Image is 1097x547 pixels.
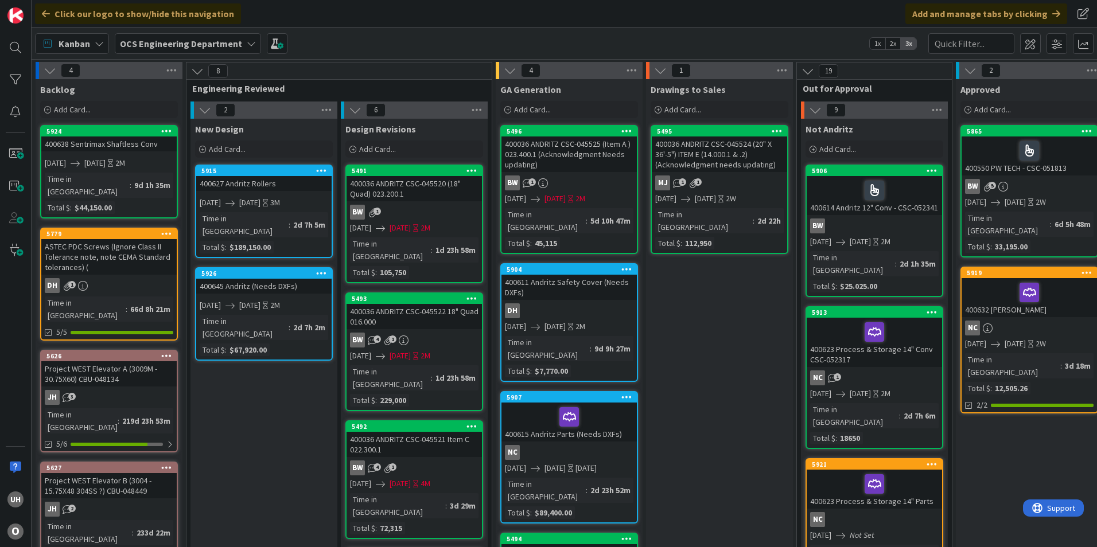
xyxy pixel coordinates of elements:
[905,3,1067,24] div: Add and manage tabs by clicking
[507,535,637,543] div: 5494
[679,178,686,186] span: 1
[41,126,177,151] div: 5924400638 Sentrimax Shaftless Conv
[664,104,701,115] span: Add Card...
[989,182,996,189] span: 5
[359,144,396,154] span: Add Card...
[347,421,482,457] div: 5492400036 ANDRITZ CSC-045521 Item C 022.300.1
[967,269,1097,277] div: 5919
[347,294,482,304] div: 5493
[352,423,482,431] div: 5492
[196,166,332,176] div: 5915
[196,176,332,191] div: 400627 Andritz Rollers
[68,393,76,400] span: 3
[962,321,1097,335] div: NC
[530,506,532,519] span: :
[575,193,585,205] div: 2M
[35,3,241,24] div: Click our logo to show/hide this navigation
[501,303,637,318] div: DH
[421,222,430,234] div: 2M
[652,126,787,172] div: 5495400036 ANDRITZ CSC-045524 (20" X 36'-5") ITEM E (14.000.1 & .2) (Acknowledgment needs updating)
[505,506,530,519] div: Total $
[447,499,479,512] div: 3d 29m
[45,278,60,293] div: DH
[807,459,942,470] div: 5921
[981,64,1001,77] span: 2
[41,463,177,473] div: 5627
[965,196,986,208] span: [DATE]
[819,144,856,154] span: Add Card...
[45,157,66,169] span: [DATE]
[192,83,477,94] span: Engineering Reviewed
[807,470,942,509] div: 400623 Process & Storage 14" Parts
[962,268,1097,278] div: 5919
[201,167,332,175] div: 5915
[807,307,942,367] div: 5913400623 Process & Storage 14" Conv CSC-052317
[881,236,890,248] div: 2M
[812,167,942,175] div: 5906
[390,222,411,234] span: [DATE]
[505,321,526,333] span: [DATE]
[46,230,177,238] div: 5779
[897,257,939,270] div: 2d 1h 35m
[389,335,396,343] span: 1
[505,237,530,249] div: Total $
[375,394,377,407] span: :
[655,237,680,249] div: Total $
[501,392,637,403] div: 5907
[807,166,942,215] div: 5906400614 Andritz 12" Conv - CSC-052341
[200,315,289,340] div: Time in [GEOGRAPHIC_DATA]
[807,512,942,527] div: NC
[807,459,942,509] div: 5921400623 Process & Storage 14" Parts
[505,336,590,361] div: Time in [GEOGRAPHIC_DATA]
[70,201,72,214] span: :
[352,167,482,175] div: 5491
[46,464,177,472] div: 5627
[347,294,482,329] div: 5493400036 ANDRITZ CSC-045522 18" Quad 016.000
[127,303,173,315] div: 66d 8h 21m
[651,125,788,254] a: 5495400036 ANDRITZ CSC-045524 (20" X 36'-5") ITEM E (14.000.1 & .2) (Acknowledgment needs updatin...
[41,351,177,361] div: 5626
[347,460,482,475] div: BW
[501,275,637,300] div: 400611 Andritz Safety Cover (Needs DXFs)
[500,263,638,382] a: 5904400611 Andritz Safety Cover (Needs DXFs)DH[DATE][DATE]2MTime in [GEOGRAPHIC_DATA]:9d 9h 27mTo...
[132,526,134,539] span: :
[885,38,901,49] span: 2x
[870,38,885,49] span: 1x
[375,522,377,534] span: :
[196,268,332,279] div: 5926
[586,484,588,497] span: :
[810,218,825,233] div: BW
[350,237,431,263] div: Time in [GEOGRAPHIC_DATA]
[575,462,597,474] div: [DATE]
[347,166,482,176] div: 5491
[374,208,381,215] span: 1
[588,484,633,497] div: 2d 23h 52m
[592,342,633,355] div: 9d 9h 27m
[119,415,173,427] div: 219d 23h 53m
[115,157,125,169] div: 2M
[390,350,411,362] span: [DATE]
[837,432,863,444] div: 18650
[962,126,1097,175] div: 5865400550 PW TECH - CSC-051813
[507,265,637,273] div: 5904
[990,240,992,253] span: :
[977,399,987,411] span: 2/2
[375,266,377,279] span: :
[501,534,637,544] div: 5494
[347,166,482,201] div: 5491400036 ANDRITZ CSC-045520 (18" Quad) 023.200.1
[350,394,375,407] div: Total $
[652,136,787,172] div: 400036 ANDRITZ CSC-045524 (20" X 36'-5") ITEM E (14.000.1 & .2) (Acknowledgment needs updating)
[200,299,221,311] span: [DATE]
[812,308,942,317] div: 5913
[345,292,483,411] a: 5493400036 ANDRITZ CSC-045522 18" Quad 016.000BW[DATE][DATE]2MTime in [GEOGRAPHIC_DATA]:1d 23h 58...
[837,280,880,292] div: $25.025.00
[807,318,942,367] div: 400623 Process & Storage 14" Conv CSC-052317
[819,64,838,78] span: 19
[345,165,483,283] a: 5491400036 ANDRITZ CSC-045520 (18" Quad) 023.200.1BW[DATE][DATE]2MTime in [GEOGRAPHIC_DATA]:1d 23...
[965,240,990,253] div: Total $
[974,104,1011,115] span: Add Card...
[501,264,637,300] div: 5904400611 Andritz Safety Cover (Needs DXFs)
[290,321,328,334] div: 2d 7h 2m
[965,321,980,335] div: NC
[59,37,90,50] span: Kanban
